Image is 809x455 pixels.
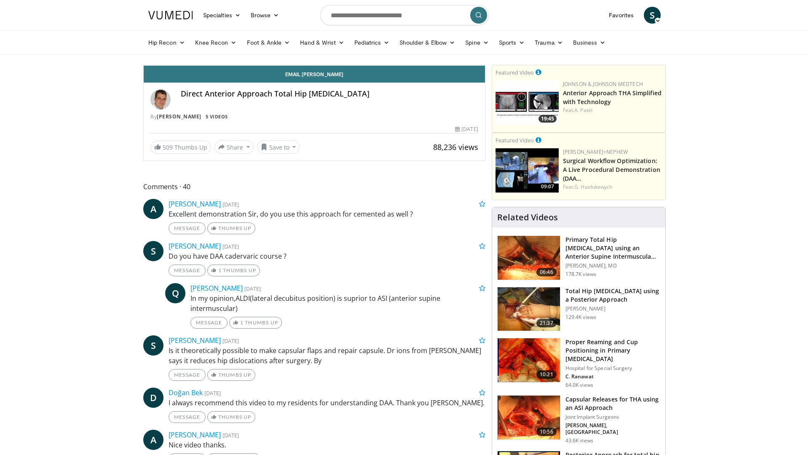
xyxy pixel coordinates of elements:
a: Thumbs Up [207,222,255,234]
a: Pediatrics [349,34,394,51]
span: 10:21 [536,370,557,379]
p: [PERSON_NAME], [GEOGRAPHIC_DATA] [565,422,660,436]
img: 314571_3.png.150x105_q85_crop-smart_upscale.jpg [498,396,560,439]
img: 286987_0000_1.png.150x105_q85_crop-smart_upscale.jpg [498,287,560,331]
a: Favorites [604,7,639,24]
span: 21:37 [536,319,557,327]
a: [PERSON_NAME] [190,284,243,293]
img: VuMedi Logo [148,11,193,19]
a: G. Haidukewych [574,183,612,190]
div: [DATE] [455,126,478,133]
a: A [143,430,163,450]
a: S [644,7,661,24]
a: Message [169,265,206,276]
h3: Proper Reaming and Cup Positioning in Primary [MEDICAL_DATA] [565,338,660,363]
span: 88,236 views [433,142,478,152]
div: Feat. [563,107,662,114]
a: Business [568,34,611,51]
a: S [143,241,163,261]
a: 10:21 Proper Reaming and Cup Positioning in Primary [MEDICAL_DATA] Hospital for Special Surgery C... [497,338,660,388]
p: 178.7K views [565,271,596,278]
a: Hip Recon [143,34,190,51]
img: 06bb1c17-1231-4454-8f12-6191b0b3b81a.150x105_q85_crop-smart_upscale.jpg [496,80,559,125]
a: 21:37 Total Hip [MEDICAL_DATA] using a Posterior Approach [PERSON_NAME] 129.4K views [497,287,660,332]
a: Q [165,283,185,303]
small: [DATE] [222,431,239,439]
a: [PERSON_NAME] [169,241,221,251]
a: A [143,199,163,219]
a: Message [169,411,206,423]
a: Knee Recon [190,34,242,51]
h4: Related Videos [497,212,558,222]
img: 9ceeadf7-7a50-4be6-849f-8c42a554e74d.150x105_q85_crop-smart_upscale.jpg [498,338,560,382]
a: Message [169,222,206,234]
a: Surgical Workflow Optimization: A Live Procedural Demonstration (DAA… [563,157,660,182]
button: Save to [257,140,300,154]
a: [PERSON_NAME] [169,336,221,345]
p: Do you have DAA cadervaric course ? [169,251,485,261]
small: Featured Video [496,136,534,144]
p: [PERSON_NAME], MD [565,262,660,269]
a: 09:07 [496,148,559,193]
p: Excellent demonstration Sir, do you use this approach for cemented as well ? [169,209,485,219]
a: Message [169,369,206,381]
small: [DATE] [244,285,261,292]
span: Comments 40 [143,181,485,192]
span: 509 [163,143,173,151]
p: 43.6K views [565,437,593,444]
small: [DATE] [222,201,239,208]
img: bcfc90b5-8c69-4b20-afee-af4c0acaf118.150x105_q85_crop-smart_upscale.jpg [496,148,559,193]
a: Foot & Ankle [242,34,295,51]
a: Sports [494,34,530,51]
h3: Capsular Releases for THA using an ASI Approach [565,395,660,412]
a: 1 Thumbs Up [229,317,282,329]
a: Doğan Bek [169,388,203,397]
a: Shoulder & Elbow [394,34,460,51]
img: 263423_3.png.150x105_q85_crop-smart_upscale.jpg [498,236,560,280]
a: Email [PERSON_NAME] [144,66,485,83]
h4: Direct Anterior Approach Total Hip [MEDICAL_DATA] [181,89,478,99]
a: Thumbs Up [207,411,255,423]
img: Avatar [150,89,171,110]
p: C. Ranawat [565,373,660,380]
a: 1 Thumbs Up [207,265,260,276]
p: Nice video thanks. [169,440,485,450]
a: [PERSON_NAME] [169,199,221,209]
input: Search topics, interventions [320,5,489,25]
h3: Primary Total Hip [MEDICAL_DATA] using an Anterior Supine Intermuscula… [565,236,660,261]
video-js: Video Player [144,65,485,66]
span: 19:45 [538,115,557,123]
span: D [143,388,163,408]
p: In my opinion,ALDI(lateral decubitus position) is suprior to ASI (anterior supine intermuscular) [190,293,485,313]
a: 06:46 Primary Total Hip [MEDICAL_DATA] using an Anterior Supine Intermuscula… [PERSON_NAME], MD 1... [497,236,660,280]
a: S [143,335,163,356]
small: [DATE] [204,389,221,397]
a: Johnson & Johnson MedTech [563,80,643,88]
small: Featured Video [496,69,534,76]
span: 10:56 [536,428,557,436]
small: [DATE] [222,243,239,250]
p: I always recommend this video to my residents for understanding DAA. Thank you [PERSON_NAME]. [169,398,485,408]
button: Share [214,140,254,154]
a: Anterior Approach THA Simplified with Technology [563,89,662,106]
a: Thumbs Up [207,369,255,381]
span: 06:46 [536,268,557,276]
h3: Total Hip [MEDICAL_DATA] using a Posterior Approach [565,287,660,304]
a: Spine [460,34,493,51]
div: Feat. [563,183,662,191]
small: [DATE] [222,337,239,345]
a: 5 Videos [203,113,230,120]
div: By [150,113,478,120]
a: [PERSON_NAME]+Nephew [563,148,628,155]
a: 10:56 Capsular Releases for THA using an ASI Approach Joint Implant Surgeons [PERSON_NAME], [GEOG... [497,395,660,444]
a: Specialties [198,7,246,24]
p: [PERSON_NAME] [565,305,660,312]
p: Joint Implant Surgeons [565,414,660,420]
p: 129.4K views [565,314,596,321]
p: Is it theoretically possible to make capsular flaps and repair capsule. Dr ions from [PERSON_NAME... [169,345,485,366]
